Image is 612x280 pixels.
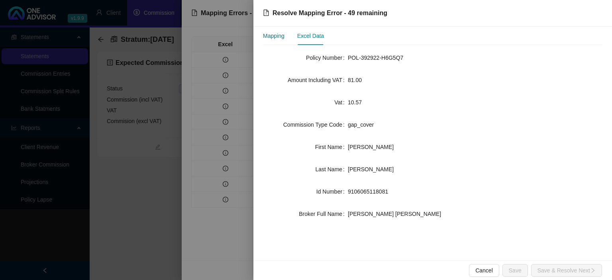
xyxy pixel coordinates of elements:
[263,10,269,16] span: file-exclamation
[315,141,348,153] label: First Name
[348,144,394,150] span: [PERSON_NAME]
[348,99,362,106] span: 10.57
[348,121,374,128] span: gap_cover
[297,31,324,40] div: Excel Data
[348,55,403,61] span: POL-392922-H6G5Q7
[288,74,348,86] label: Amount Including VAT
[348,211,441,217] span: [PERSON_NAME] [PERSON_NAME]
[273,10,387,16] span: Resolve Mapping Error - 49 remaining
[316,185,348,198] label: Id Number
[283,118,348,131] label: Commission Type Code
[531,264,602,277] button: Save & Resolve Nextright
[348,188,388,195] span: 9106065118081
[306,51,348,64] label: Policy Number
[469,264,499,277] button: Cancel
[348,77,362,83] span: 81.00
[263,31,284,40] div: Mapping
[334,96,348,109] label: Vat
[475,266,493,275] span: Cancel
[502,264,528,277] button: Save
[348,166,394,172] span: [PERSON_NAME]
[299,208,348,220] label: Broker Full Name
[315,163,348,176] label: Last Name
